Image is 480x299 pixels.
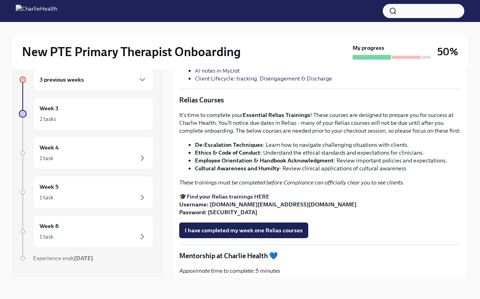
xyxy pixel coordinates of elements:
strong: Essential Relias Trainings [243,111,310,119]
div: 1 task [40,154,53,162]
a: Find your Relias trainings HERE [187,193,269,200]
p: 🎓 [179,193,461,216]
strong: Ethics & Code of Conduct [195,149,260,156]
h2: New PTE Primary Therapist Onboarding [22,44,241,60]
span: Experience ends [33,255,93,262]
a: AI notes in MyDot [195,67,240,74]
li: : Learn how to navigate challenging situations with clients. [195,141,461,149]
a: Client Lifecycle: tracking, Disengagement & Discharge [195,75,332,82]
a: Week 61 task [19,215,154,248]
strong: De-Escalation Techniques [195,141,263,148]
em: These trainings must be completed before Compliance can officially clear you to see clients. [179,179,404,186]
img: CharlieHealth [16,5,57,17]
button: I have completed my week one Relias courses [179,222,308,238]
a: Week 51 task [19,176,154,209]
div: 2 tasks [40,115,56,123]
h6: Week 6 [40,222,59,230]
strong: My progress [353,44,384,52]
a: Week 32 tasks [19,97,154,130]
li: : Understand the ethical standards and expectations for clinicians. [195,149,461,157]
p: Relias Courses [179,95,461,105]
div: 1 task [40,193,53,201]
div: 1 task [40,233,53,241]
strong: Cultural Awareness and Humilty [195,165,279,172]
a: Week 41 task [19,137,154,170]
strong: [DATE] [74,255,93,262]
h6: 3 previous weeks [40,75,84,84]
h3: 50% [437,45,458,59]
p: It's time to complete your ! These courses are designed to prepare you for success at Charlie Hea... [179,111,461,135]
p: Mentorship at Charlie Health 💙 [179,251,461,261]
h6: Week 4 [40,143,59,152]
h6: Week 3 [40,104,58,113]
strong: Employee Orientation & Handbook Acknowledgment [195,157,334,164]
li: : Review important policies and expectations. [195,157,461,164]
li: - Review clinical applications of cultural awareness [195,164,461,172]
em: Appoximate time to complete: 5 minutes [179,267,280,274]
div: 3 previous weeks [33,68,154,91]
span: I have completed my week one Relias courses [185,226,303,234]
h6: Week 5 [40,182,58,191]
strong: Username: [DOMAIN_NAME][EMAIL_ADDRESS][DOMAIN_NAME] Password: [SECURITY_DATA] [179,201,356,216]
